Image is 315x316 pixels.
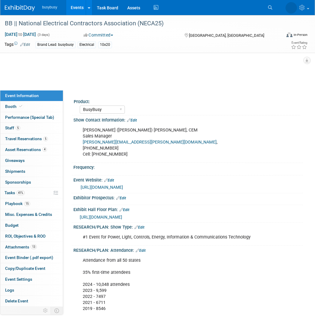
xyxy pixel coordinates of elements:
[5,190,25,195] span: Tasks
[0,242,63,252] a: Attachments13
[73,193,303,201] div: Exhibitor Prospectus:
[73,246,303,254] div: RESEARCH/PLAN: Attendance:
[127,118,137,122] a: Edit
[0,231,63,242] a: ROI, Objectives & ROO
[5,115,54,120] span: Performance (Special Tab)
[73,115,303,123] div: Show Contact Information:
[79,124,255,160] div: [PERSON_NAME] ([PERSON_NAME]) [PERSON_NAME], CEM Sales Manager , [PHONE_NUMBER] Cell: [PHONE_NUMBER]
[5,104,23,109] span: Booth
[0,177,63,188] a: Sponsorships
[98,42,112,48] div: 10x20
[5,234,45,239] span: ROI, Objectives & ROO
[119,208,129,212] a: Edit
[80,215,122,220] a: [URL][DOMAIN_NAME]
[286,32,292,37] img: Format-Inperson.png
[104,178,114,182] a: Edit
[0,112,63,123] a: Performance (Special Tab)
[0,134,63,144] a: Travel Reservations5
[74,97,300,105] div: Product:
[17,191,25,195] span: 41%
[79,231,255,243] div: #1 Event for Power, Light, Controls, Energy, Information & Communications Technology
[37,33,50,37] span: (3 days)
[0,155,63,166] a: Giveaways
[83,140,217,145] a: [PERSON_NAME][EMAIL_ADDRESS][PERSON_NAME][DOMAIN_NAME]
[0,166,63,177] a: Shipments
[81,185,123,190] a: [URL][DOMAIN_NAME]
[42,147,47,152] span: 4
[5,147,47,152] span: Asset Reservations
[0,90,63,101] a: Event Information
[0,252,63,263] a: Event Binder (.pdf export)
[5,41,30,48] td: Tags
[0,274,63,285] a: Event Settings
[5,180,31,185] span: Sponsorships
[24,201,30,206] span: 15
[5,201,30,206] span: Playbook
[43,137,48,141] span: 5
[73,175,303,183] div: Event Website:
[5,223,19,228] span: Budget
[136,248,146,253] a: Edit
[261,31,307,40] div: Event Format
[42,5,57,9] span: busybusy
[19,105,22,108] i: Booth reservation complete
[16,126,20,130] span: 5
[5,158,25,163] span: Giveaways
[3,18,277,29] div: BB || National Electrical Contractors Association (NECA25)
[5,266,45,271] span: Copy/Duplicate Event
[0,188,63,198] a: Tasks41%
[5,5,35,11] img: ExhibitDay
[291,41,307,44] div: Event Rating
[0,263,63,274] a: Copy/Duplicate Event
[0,209,63,220] a: Misc. Expenses & Credits
[0,144,63,155] a: Asset Reservations4
[0,296,63,306] a: Delete Event
[5,169,25,174] span: Shipments
[79,254,255,315] div: Attendance from all 50 states 35% first-time attendees 2024 - 10,048 attendees 2023 - 9,599 2022 ...
[51,307,63,314] td: Toggle Event Tabs
[73,223,303,230] div: RESEARCH/PLAN: Show Type:
[5,136,48,141] span: Travel Reservations
[5,32,36,37] span: [DATE] [DATE]
[5,277,32,282] span: Event Settings
[286,2,297,14] img: Braden Gillespie
[0,198,63,209] a: Playbook15
[78,42,96,48] div: Electrical
[73,205,303,213] div: Exhibit Hall Floor Plan:
[0,220,63,231] a: Budget
[5,212,52,217] span: Misc. Expenses & Credits
[0,123,63,133] a: Staff5
[20,43,30,47] a: Edit
[293,33,307,37] div: In-Person
[5,255,53,260] span: Event Binder (.pdf export)
[82,32,116,38] button: Committed
[5,299,28,303] span: Delete Event
[116,196,126,200] a: Edit
[5,125,20,130] span: Staff
[5,93,39,98] span: Event Information
[5,288,14,292] span: Logs
[134,225,144,229] a: Edit
[189,33,264,38] span: [GEOGRAPHIC_DATA], [GEOGRAPHIC_DATA]
[0,101,63,112] a: Booth
[5,245,37,249] span: Attachments
[73,163,303,170] div: Frequency:
[31,245,37,249] span: 13
[17,32,23,37] span: to
[36,42,76,48] div: Brand Lead: busybusy
[0,285,63,295] a: Logs
[40,307,51,314] td: Personalize Event Tab Strip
